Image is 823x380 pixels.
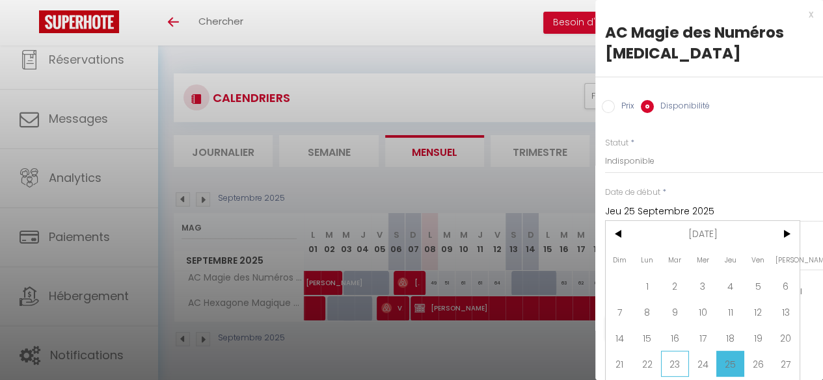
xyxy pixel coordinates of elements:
[772,325,800,351] span: 20
[772,221,800,247] span: >
[716,325,744,351] span: 18
[606,351,634,377] span: 21
[606,221,634,247] span: <
[744,273,772,299] span: 5
[689,273,717,299] span: 3
[661,299,689,325] span: 9
[606,325,634,351] span: 14
[772,351,800,377] span: 27
[634,247,662,273] span: Lun
[689,247,717,273] span: Mer
[605,186,660,199] label: Date de début
[634,351,662,377] span: 22
[689,299,717,325] span: 10
[661,247,689,273] span: Mar
[772,247,800,273] span: [PERSON_NAME]
[689,351,717,377] span: 24
[606,299,634,325] span: 7
[716,351,744,377] span: 25
[605,137,628,149] label: Statut
[634,221,772,247] span: [DATE]
[716,273,744,299] span: 4
[615,100,634,114] label: Prix
[716,247,744,273] span: Jeu
[744,247,772,273] span: Ven
[654,100,710,114] label: Disponibilité
[605,22,813,64] div: AC Magie des Numéros [MEDICAL_DATA]
[634,299,662,325] span: 8
[606,247,634,273] span: Dim
[661,325,689,351] span: 16
[744,325,772,351] span: 19
[772,273,800,299] span: 6
[634,273,662,299] span: 1
[772,299,800,325] span: 13
[595,6,813,22] div: x
[689,325,717,351] span: 17
[744,351,772,377] span: 26
[634,325,662,351] span: 15
[661,351,689,377] span: 23
[716,299,744,325] span: 11
[10,5,49,44] button: Ouvrir le widget de chat LiveChat
[661,273,689,299] span: 2
[744,299,772,325] span: 12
